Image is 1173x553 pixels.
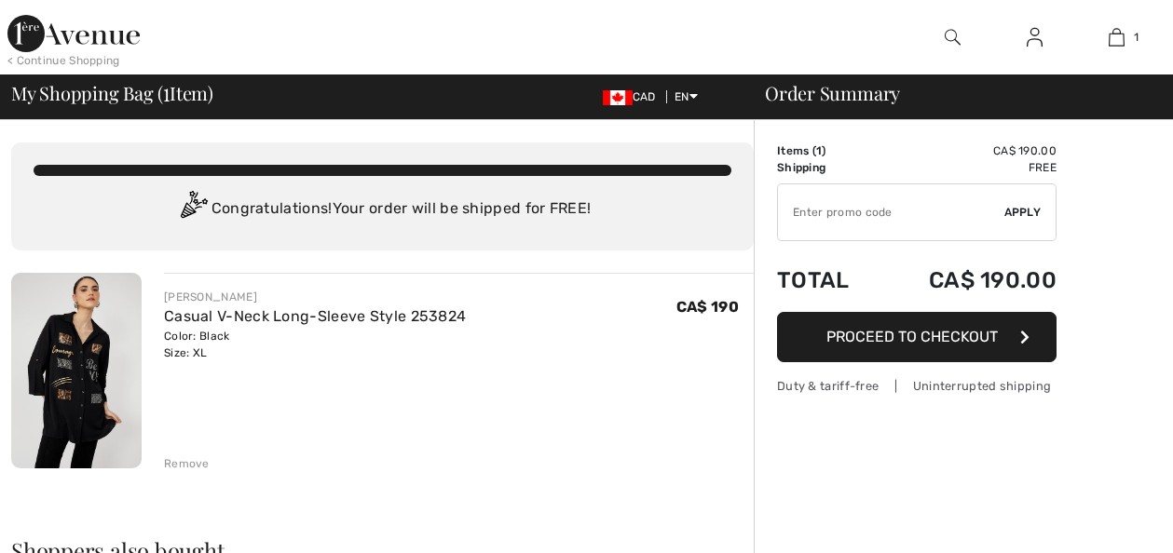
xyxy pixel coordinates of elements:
[1012,26,1057,49] a: Sign In
[164,455,210,472] div: Remove
[777,377,1057,395] div: Duty & tariff-free | Uninterrupted shipping
[7,15,140,52] img: 1ère Avenue
[174,191,211,228] img: Congratulation2.svg
[603,90,663,103] span: CAD
[676,298,739,316] span: CA$ 190
[7,52,120,69] div: < Continue Shopping
[1134,29,1139,46] span: 1
[826,328,998,345] span: Proceed to Checkout
[777,249,878,312] td: Total
[778,184,1004,240] input: Promo code
[777,159,878,176] td: Shipping
[777,312,1057,362] button: Proceed to Checkout
[34,191,731,228] div: Congratulations! Your order will be shipped for FREE!
[164,307,466,325] a: Casual V-Neck Long-Sleeve Style 253824
[603,90,633,105] img: Canadian Dollar
[11,84,213,102] span: My Shopping Bag ( Item)
[1004,204,1042,221] span: Apply
[164,328,466,361] div: Color: Black Size: XL
[945,26,961,48] img: search the website
[1027,26,1043,48] img: My Info
[675,90,698,103] span: EN
[816,144,822,157] span: 1
[878,142,1057,159] td: CA$ 190.00
[163,79,170,103] span: 1
[1077,26,1157,48] a: 1
[878,249,1057,312] td: CA$ 190.00
[1109,26,1125,48] img: My Bag
[743,84,1162,102] div: Order Summary
[878,159,1057,176] td: Free
[164,289,466,305] div: [PERSON_NAME]
[11,273,142,468] img: Casual V-Neck Long-Sleeve Style 253824
[777,142,878,159] td: Items ( )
